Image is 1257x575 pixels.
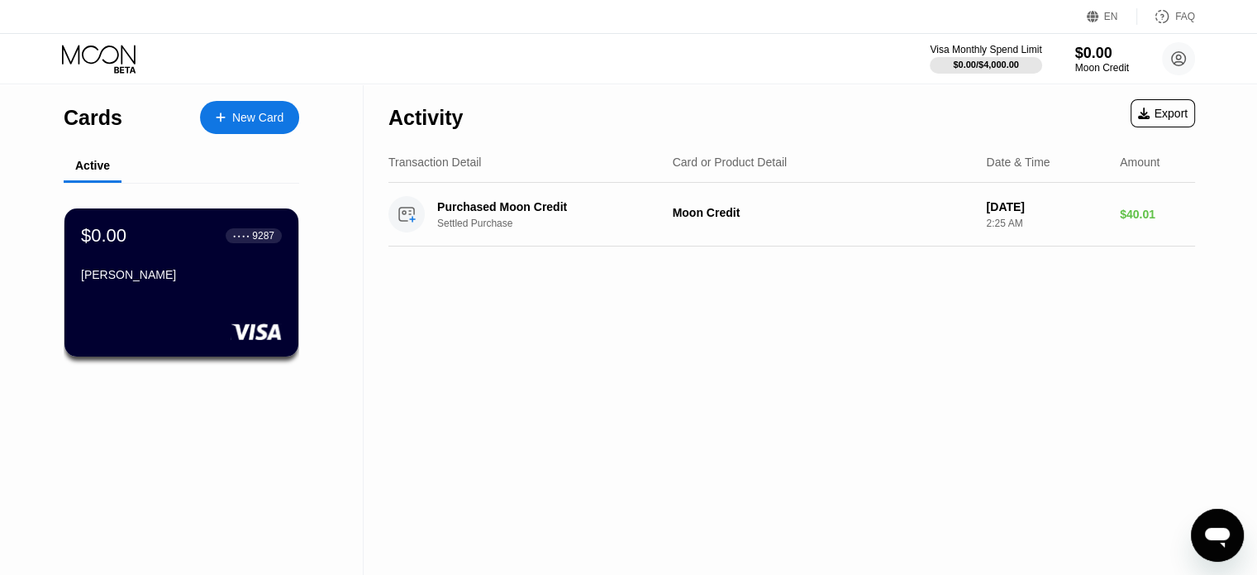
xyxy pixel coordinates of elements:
div: Date & Time [986,156,1050,169]
div: Card or Product Detail [673,156,788,169]
div: Active [75,159,110,172]
div: 2:25 AM [986,218,1107,229]
div: New Card [232,111,283,125]
div: FAQ [1175,11,1195,22]
div: $40.01 [1120,208,1195,221]
div: [DATE] [986,200,1107,213]
div: EN [1104,11,1118,22]
div: Settled Purchase [437,218,681,229]
div: Cards [64,106,122,130]
div: $0.00 [81,225,126,247]
div: Purchased Moon Credit [437,200,664,213]
div: [PERSON_NAME] [81,268,282,281]
div: $0.00Moon Credit [1075,45,1129,74]
div: Moon Credit [673,206,974,219]
div: Purchased Moon CreditSettled PurchaseMoon Credit[DATE]2:25 AM$40.01 [388,183,1195,247]
div: Visa Monthly Spend Limit [930,44,1041,55]
div: 9287 [252,230,274,242]
div: EN [1087,8,1137,25]
div: Visa Monthly Spend Limit$0.00/$4,000.00 [930,44,1041,74]
iframe: Button to launch messaging window [1191,509,1244,562]
div: Export [1131,99,1195,127]
div: Amount [1120,156,1159,169]
div: $0.00 [1075,45,1129,62]
div: FAQ [1137,8,1195,25]
div: New Card [200,101,299,134]
div: $0.00 / $4,000.00 [953,60,1019,69]
div: $0.00● ● ● ●9287[PERSON_NAME] [64,208,298,357]
div: Transaction Detail [388,156,481,169]
div: ● ● ● ● [233,233,250,238]
div: Moon Credit [1075,62,1129,74]
div: Export [1138,107,1188,120]
div: Activity [388,106,463,130]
